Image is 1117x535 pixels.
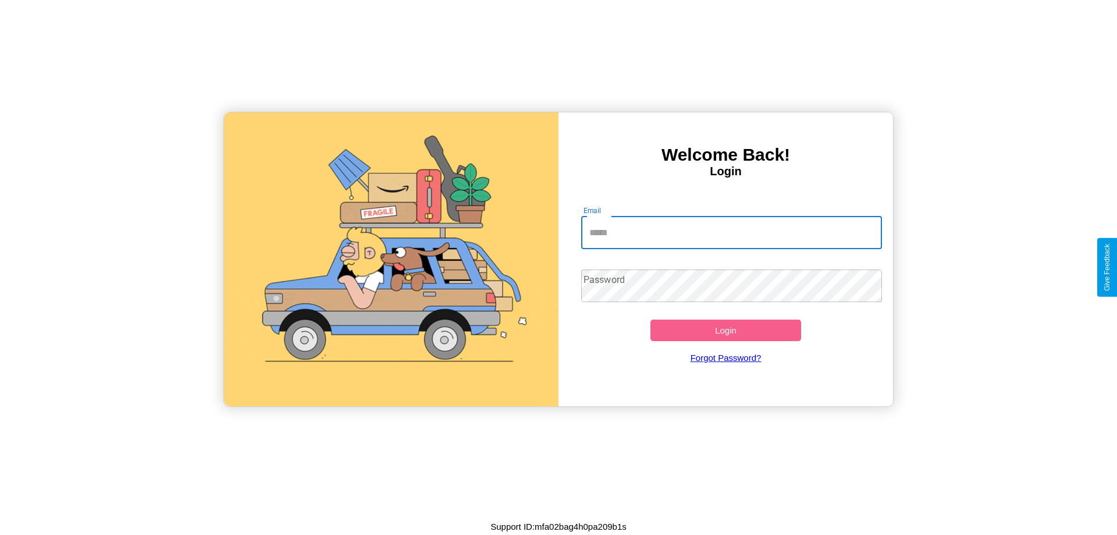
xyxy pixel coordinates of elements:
h4: Login [558,165,893,178]
div: Give Feedback [1103,244,1111,291]
label: Email [584,206,602,215]
p: Support ID: mfa02bag4h0pa209b1s [490,519,627,534]
img: gif [224,112,558,406]
h3: Welcome Back! [558,145,893,165]
button: Login [650,320,801,341]
a: Forgot Password? [575,341,877,374]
